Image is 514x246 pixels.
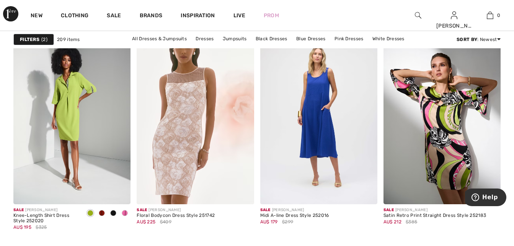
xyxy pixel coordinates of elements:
div: [PERSON_NAME] [436,22,472,30]
strong: Sort By [457,37,477,42]
img: Floral Bodycon Dress Style 251742. Beige/silver [137,28,254,204]
img: Satin Retro Print Straight Dress Style 252183. Black/Multi [383,28,501,204]
span: AU$ 212 [383,219,401,225]
strong: Filters [20,36,39,43]
div: Midi A-line Dress Style 252016 [260,213,329,218]
a: Pink Dresses [331,34,367,44]
span: AU$ 195 [13,225,31,230]
a: Dresses [192,34,217,44]
div: : Newest [457,36,501,43]
span: Sale [260,208,271,212]
span: AU$ 179 [260,219,278,225]
img: My Bag [487,11,493,20]
span: $325 [36,224,47,231]
a: Blue Dresses [292,34,330,44]
img: My Info [451,11,457,20]
div: Floral Bodycon Dress Style 251742 [137,213,215,218]
span: AU$ 225 [137,219,155,225]
div: Black [108,207,119,220]
div: Radiant red [96,207,108,220]
a: Prom [264,11,279,20]
span: Inspiration [181,12,215,20]
div: [PERSON_NAME] [383,207,486,213]
img: Knee-Length Shirt Dress Style 252020. Black [13,28,131,204]
span: $409 [160,218,171,225]
span: 2 [41,36,47,43]
a: Brands [140,12,163,20]
div: [PERSON_NAME] [13,207,78,213]
div: Bubble gum [119,207,131,220]
img: 1ère Avenue [3,6,18,21]
a: White Dresses [369,34,408,44]
a: [PERSON_NAME] Dresses [269,44,334,54]
img: Midi A-line Dress Style 252016. Royal Sapphire 163 [260,28,377,204]
a: Live [233,11,245,20]
div: Satin Retro Print Straight Dress Style 252183 [383,213,486,218]
span: $299 [282,218,293,225]
a: Clothing [61,12,88,20]
iframe: Opens a widget where you can find more information [465,189,506,208]
a: 0 [472,11,507,20]
span: $385 [406,218,417,225]
span: 0 [497,12,500,19]
div: [PERSON_NAME] [260,207,329,213]
span: Sale [13,208,24,212]
a: [PERSON_NAME] Dresses [202,44,268,54]
img: search the website [415,11,421,20]
span: Sale [383,208,394,212]
div: Knee-Length Shirt Dress Style 252020 [13,213,78,224]
a: All Dresses & Jumpsuits [128,34,191,44]
a: New [31,12,42,20]
span: Sale [137,208,147,212]
div: [PERSON_NAME] [137,207,215,213]
a: Sign In [451,11,457,19]
span: 209 items [57,36,80,43]
a: Black Dresses [252,34,291,44]
div: Greenery [85,207,96,220]
a: Jumpsuits [219,34,251,44]
a: Sale [107,12,121,20]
